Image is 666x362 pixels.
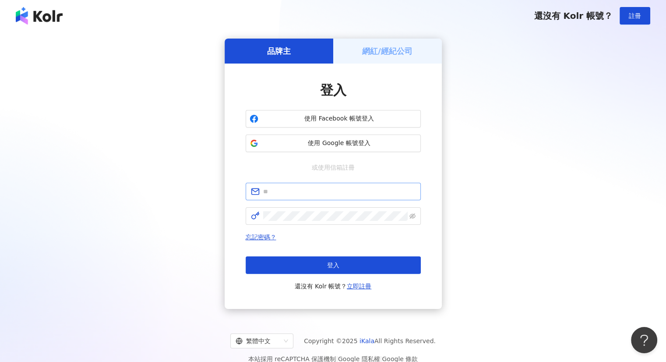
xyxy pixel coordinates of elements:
[267,46,291,57] h5: 品牌主
[320,82,346,98] span: 登入
[629,12,641,19] span: 註冊
[304,336,436,346] span: Copyright © 2025 All Rights Reserved.
[359,337,374,344] a: iKala
[246,110,421,128] button: 使用 Facebook 帳號登入
[409,213,416,219] span: eye-invisible
[246,135,421,152] button: 使用 Google 帳號登入
[236,334,280,348] div: 繁體中文
[246,234,276,241] a: 忘記密碼？
[262,114,417,123] span: 使用 Facebook 帳號登入
[262,139,417,148] span: 使用 Google 帳號登入
[631,327,657,353] iframe: Help Scout Beacon - Open
[534,11,613,21] span: 還沒有 Kolr 帳號？
[620,7,650,25] button: 註冊
[306,163,361,172] span: 或使用信箱註冊
[327,262,339,269] span: 登入
[295,281,372,291] span: 還沒有 Kolr 帳號？
[16,7,63,25] img: logo
[347,283,371,290] a: 立即註冊
[246,256,421,274] button: 登入
[362,46,412,57] h5: 網紅/經紀公司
